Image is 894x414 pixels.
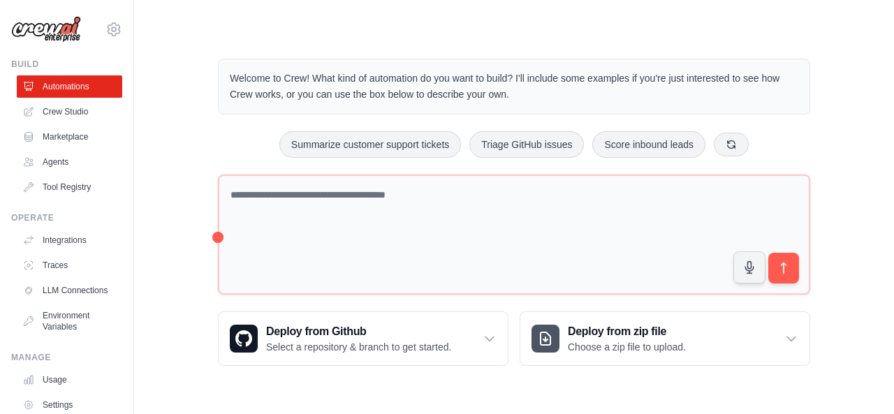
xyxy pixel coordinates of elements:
[11,16,81,43] img: Logo
[17,101,122,123] a: Crew Studio
[592,131,705,158] button: Score inbound leads
[17,75,122,98] a: Automations
[17,151,122,173] a: Agents
[17,304,122,338] a: Environment Variables
[469,131,584,158] button: Triage GitHub issues
[266,323,451,340] h3: Deploy from Github
[17,176,122,198] a: Tool Registry
[279,131,461,158] button: Summarize customer support tickets
[17,279,122,302] a: LLM Connections
[11,59,122,70] div: Build
[17,229,122,251] a: Integrations
[230,71,798,103] p: Welcome to Crew! What kind of automation do you want to build? I'll include some examples if you'...
[17,254,122,276] a: Traces
[11,212,122,223] div: Operate
[11,352,122,363] div: Manage
[17,369,122,391] a: Usage
[266,340,451,354] p: Select a repository & branch to get started.
[568,340,686,354] p: Choose a zip file to upload.
[17,126,122,148] a: Marketplace
[568,323,686,340] h3: Deploy from zip file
